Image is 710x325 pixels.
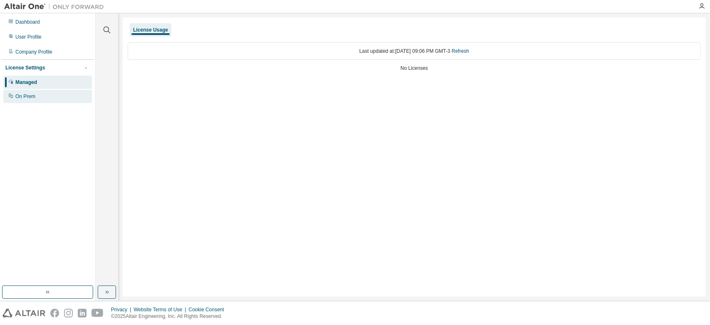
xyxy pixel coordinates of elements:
[50,309,59,318] img: facebook.svg
[78,309,87,318] img: linkedin.svg
[128,65,701,71] div: No Licenses
[15,34,42,40] div: User Profile
[2,309,45,318] img: altair_logo.svg
[111,306,134,313] div: Privacy
[92,309,104,318] img: youtube.svg
[133,27,168,33] div: License Usage
[5,64,45,71] div: License Settings
[15,93,35,100] div: On Prem
[64,309,73,318] img: instagram.svg
[15,79,37,86] div: Managed
[111,313,229,320] p: © 2025 Altair Engineering, Inc. All Rights Reserved.
[452,48,469,54] a: Refresh
[188,306,229,313] div: Cookie Consent
[134,306,188,313] div: Website Terms of Use
[15,49,52,55] div: Company Profile
[128,42,701,60] div: Last updated at: [DATE] 09:06 PM GMT-3
[4,2,108,11] img: Altair One
[15,19,40,25] div: Dashboard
